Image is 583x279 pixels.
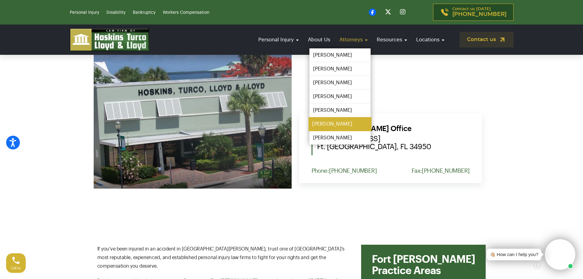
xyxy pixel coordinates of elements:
a: [PERSON_NAME] [309,62,371,76]
p: Contact us [DATE] [452,7,506,17]
a: Bankruptcy [133,10,155,15]
a: [PERSON_NAME] [309,131,371,145]
a: About Us [305,31,333,48]
p: Phone: [312,168,377,174]
a: [PERSON_NAME] [309,90,371,103]
a: Personal Injury [255,31,302,48]
a: Open chat [531,259,544,272]
a: Attorneys [336,31,371,48]
a: Locations [413,31,447,48]
a: [PERSON_NAME] [309,48,371,62]
span: [PHONE_NUMBER] [452,11,506,17]
a: [PHONE_NUMBER] [422,168,469,174]
a: [PERSON_NAME] [308,117,372,131]
span: Call us [11,266,21,270]
span: If you’ve been injured in an accident in [GEOGRAPHIC_DATA][PERSON_NAME], trust one of [GEOGRAPHIC... [97,247,345,269]
span: [STREET_ADDRESS] Ft. [GEOGRAPHIC_DATA], FL 34950 [317,135,470,151]
a: [PERSON_NAME] [309,104,371,117]
img: Ft Pierce Office [94,34,292,189]
a: Contact us [DATE][PHONE_NUMBER] [433,4,514,21]
a: Workers Compensation [163,10,209,15]
a: [PERSON_NAME] [309,76,371,89]
a: Resources [374,31,410,48]
p: Fax: [412,168,470,174]
img: logo [70,28,149,51]
a: [PHONE_NUMBER] [329,168,377,174]
a: Personal Injury [70,10,99,15]
div: 👋🏼 How can I help you? [490,251,538,258]
a: Disability [107,10,125,15]
h5: Fort [PERSON_NAME] Office [317,123,470,151]
a: Contact us [460,32,514,47]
